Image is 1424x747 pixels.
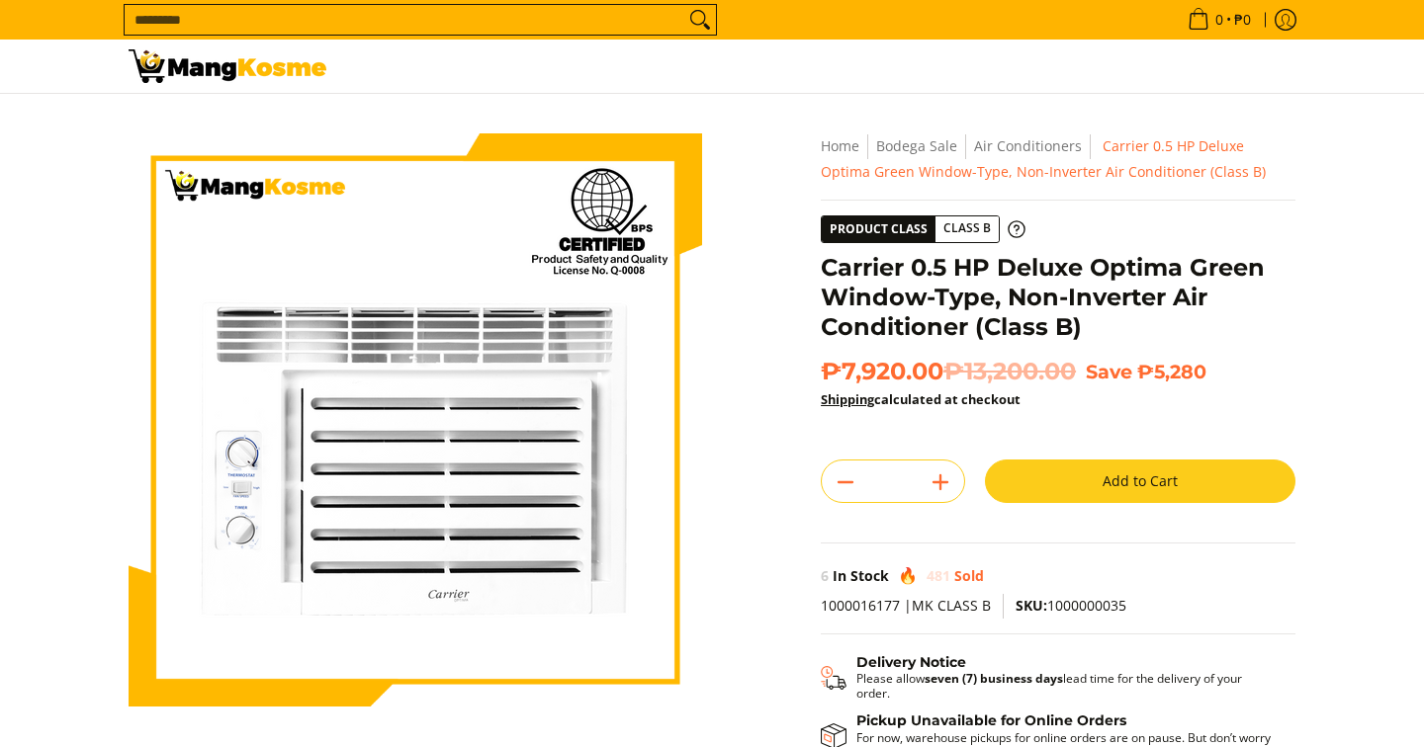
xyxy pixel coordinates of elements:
p: Please allow lead time for the delivery of your order. [856,671,1276,701]
nav: Breadcrumbs [821,133,1295,185]
a: Product Class Class B [821,215,1025,243]
button: Add [917,466,964,498]
span: • [1182,9,1257,31]
button: Search [684,5,716,35]
span: ₱0 [1231,13,1254,27]
strong: Pickup Unavailable for Online Orders [856,711,1126,729]
span: Save [1086,360,1132,383]
del: ₱13,200.00 [943,357,1076,386]
strong: Delivery Notice [856,653,966,671]
span: Carrier 0.5 HP Deluxe Optima Green Window-Type, Non-Inverter Air Conditioner (Class B) [821,136,1266,181]
h1: Carrier 0.5 HP Deluxe Optima Green Window-Type, Non-Inverter Air Conditioner (Class B) [821,253,1295,342]
span: ₱5,280 [1137,360,1206,383]
span: 6 [821,566,829,585]
span: 0 [1212,13,1226,27]
a: Bodega Sale [876,136,957,155]
span: Class B [935,216,999,241]
button: Add to Cart [985,459,1295,503]
span: SKU: [1016,596,1047,615]
a: Shipping [821,390,874,408]
nav: Main Menu [346,40,1295,93]
span: 1000000035 [1016,596,1126,615]
strong: seven (7) business days [925,670,1063,687]
a: Home [821,136,859,155]
span: 1000016177 |MK CLASS B [821,596,991,615]
span: Sold [954,566,984,585]
button: Subtract [822,466,869,498]
a: Air Conditioners [974,136,1082,155]
strong: calculated at checkout [821,390,1021,408]
img: Carrier 0.5 HP Deluxe Optima Green Window-Type Aircon l Mang Kosme [129,49,326,83]
span: ₱7,920.00 [821,357,1076,386]
span: 481 [927,566,950,585]
span: Product Class [822,216,935,242]
button: Shipping & Delivery [821,654,1276,702]
span: In Stock [833,566,889,585]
